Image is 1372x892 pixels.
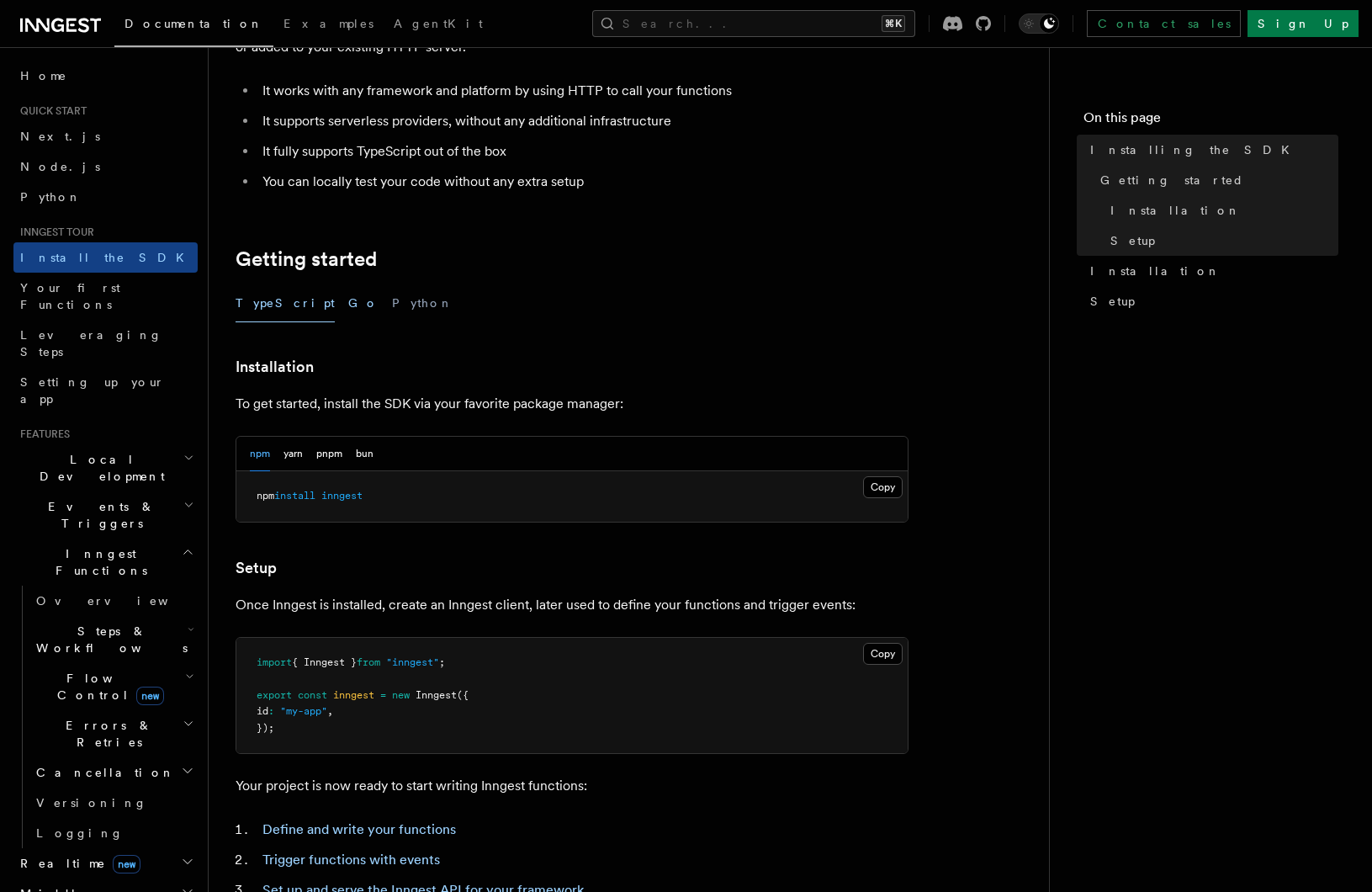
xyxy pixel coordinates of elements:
[236,284,335,322] button: TypeScript
[321,490,363,502] span: inngest
[356,437,373,471] button: bun
[257,689,292,701] span: export
[386,656,439,668] span: "inngest"
[257,705,268,717] span: id
[13,855,140,872] span: Realtime
[236,392,908,416] p: To get started, install the SDK via your favorite package manager:
[257,170,908,194] li: You can locally test your code without any extra setup
[1094,165,1338,195] a: Getting started
[20,160,100,173] span: Node.js
[257,79,908,103] li: It works with any framework and platform by using HTTP to call your functions
[29,764,175,781] span: Cancellation
[292,656,357,668] span: { Inngest }
[13,182,198,212] a: Python
[257,490,274,502] span: npm
[136,687,164,705] span: new
[13,848,198,879] button: Realtimenew
[1090,263,1221,279] span: Installation
[439,656,445,668] span: ;
[236,556,277,580] a: Setup
[257,722,274,734] span: });
[1104,226,1338,256] a: Setup
[1100,172,1244,188] span: Getting started
[1083,135,1338,165] a: Installing the SDK
[236,355,314,379] a: Installation
[20,375,165,406] span: Setting up your app
[262,852,440,868] a: Trigger functions with events
[357,656,380,668] span: from
[36,796,147,810] span: Versioning
[29,616,198,663] button: Steps & Workflows
[13,586,198,848] div: Inngest Functions
[283,17,373,30] span: Examples
[13,451,183,485] span: Local Development
[13,320,198,367] a: Leveraging Steps
[36,594,209,608] span: Overview
[13,545,182,579] span: Inngest Functions
[257,109,908,133] li: It supports serverless providers, without any additional infrastructure
[236,774,908,798] p: Your project is now ready to start writing Inngest functions:
[13,491,198,539] button: Events & Triggers
[1248,10,1359,37] a: Sign Up
[20,281,120,311] span: Your first Functions
[1110,202,1241,219] span: Installation
[236,593,908,617] p: Once Inngest is installed, create an Inngest client, later used to define your functions and trig...
[29,670,185,704] span: Flow Control
[257,140,908,163] li: It fully supports TypeScript out of the box
[13,121,198,151] a: Next.js
[863,643,903,665] button: Copy
[13,273,198,320] a: Your first Functions
[298,689,327,701] span: const
[114,5,273,47] a: Documentation
[13,151,198,182] a: Node.js
[13,367,198,414] a: Setting up your app
[863,476,903,498] button: Copy
[113,855,140,873] span: new
[29,757,198,788] button: Cancellation
[1083,256,1338,286] a: Installation
[274,490,315,502] span: install
[13,242,198,273] a: Install the SDK
[394,17,483,30] span: AgentKit
[882,15,905,32] kbd: ⌘K
[124,17,263,30] span: Documentation
[29,710,198,757] button: Errors & Retries
[273,5,384,45] a: Examples
[20,251,194,264] span: Install the SDK
[13,226,94,239] span: Inngest tour
[1087,10,1241,37] a: Contact sales
[36,826,124,840] span: Logging
[384,5,493,45] a: AgentKit
[268,705,274,717] span: :
[280,705,327,717] span: "my-app"
[13,104,87,118] span: Quick start
[416,689,457,701] span: Inngest
[1019,13,1059,34] button: Toggle dark mode
[13,427,70,441] span: Features
[283,437,303,471] button: yarn
[457,689,469,701] span: ({
[250,437,270,471] button: npm
[29,717,183,751] span: Errors & Retries
[1104,195,1338,226] a: Installation
[333,689,374,701] span: inngest
[380,689,386,701] span: =
[236,247,377,271] a: Getting started
[1110,232,1155,249] span: Setup
[20,130,100,143] span: Next.js
[29,623,188,656] span: Steps & Workflows
[29,586,198,616] a: Overview
[29,788,198,818] a: Versioning
[20,328,162,358] span: Leveraging Steps
[257,656,292,668] span: import
[13,61,198,91] a: Home
[29,818,198,848] a: Logging
[20,67,67,84] span: Home
[13,498,183,532] span: Events & Triggers
[20,190,82,204] span: Python
[29,663,198,710] button: Flow Controlnew
[1090,141,1300,158] span: Installing the SDK
[316,437,342,471] button: pnpm
[1083,108,1338,135] h4: On this page
[1083,286,1338,316] a: Setup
